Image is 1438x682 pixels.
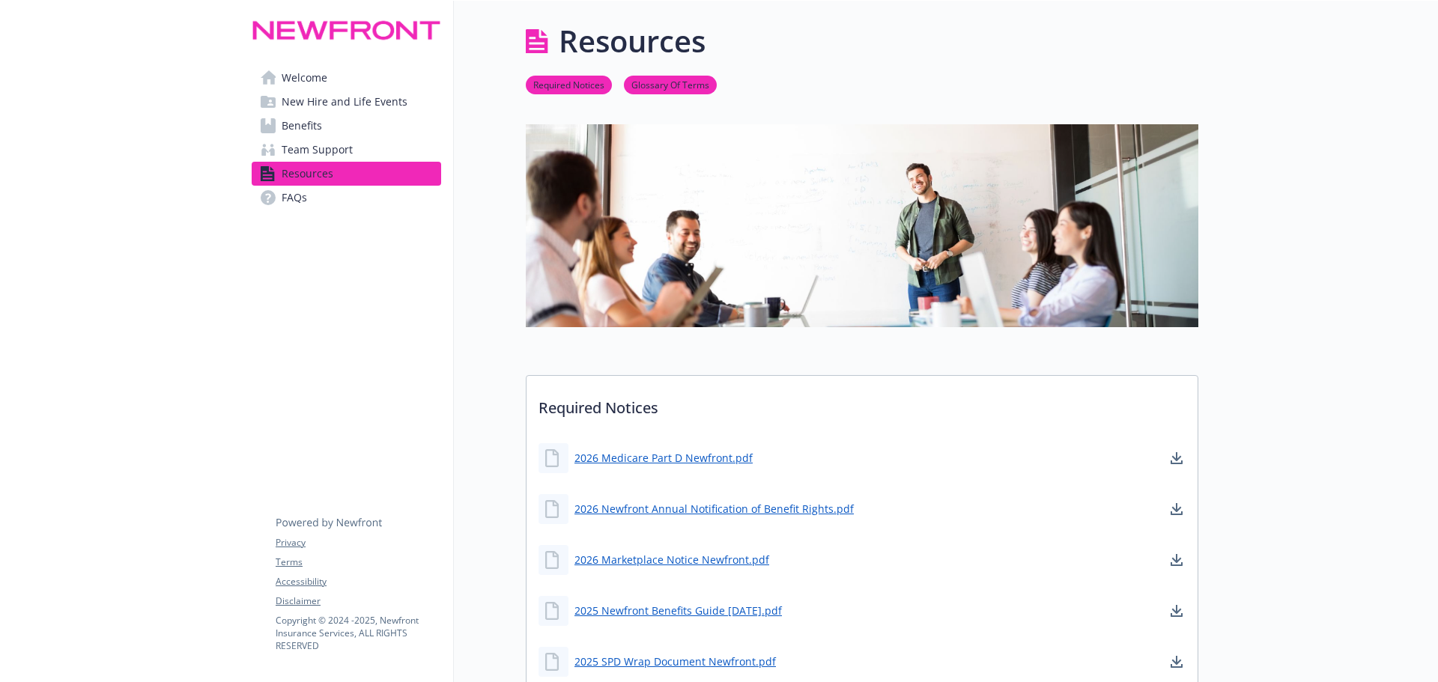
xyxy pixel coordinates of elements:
span: Welcome [282,66,327,90]
a: Team Support [252,138,441,162]
img: resources page banner [526,124,1198,326]
span: New Hire and Life Events [282,90,407,114]
span: Team Support [282,138,353,162]
a: download document [1168,653,1186,671]
a: download document [1168,500,1186,518]
a: Resources [252,162,441,186]
a: Benefits [252,114,441,138]
span: Resources [282,162,333,186]
a: 2026 Marketplace Notice Newfront.pdf [574,552,769,567]
h1: Resources [559,19,706,64]
a: 2025 SPD Wrap Document Newfront.pdf [574,654,776,669]
a: 2025 Newfront Benefits Guide [DATE].pdf [574,603,782,618]
p: Required Notices [527,376,1198,431]
a: Glossary Of Terms [624,77,717,91]
a: Disclaimer [276,594,440,608]
a: 2026 Newfront Annual Notification of Benefit Rights.pdf [574,501,854,517]
a: Privacy [276,536,440,549]
a: download document [1168,602,1186,620]
a: Welcome [252,66,441,90]
a: download document [1168,449,1186,467]
a: download document [1168,551,1186,569]
a: FAQs [252,186,441,210]
a: Accessibility [276,575,440,588]
p: Copyright © 2024 - 2025 , Newfront Insurance Services, ALL RIGHTS RESERVED [276,614,440,652]
span: FAQs [282,186,307,210]
a: Required Notices [526,77,612,91]
a: 2026 Medicare Part D Newfront.pdf [574,450,753,466]
a: New Hire and Life Events [252,90,441,114]
a: Terms [276,555,440,569]
span: Benefits [282,114,322,138]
